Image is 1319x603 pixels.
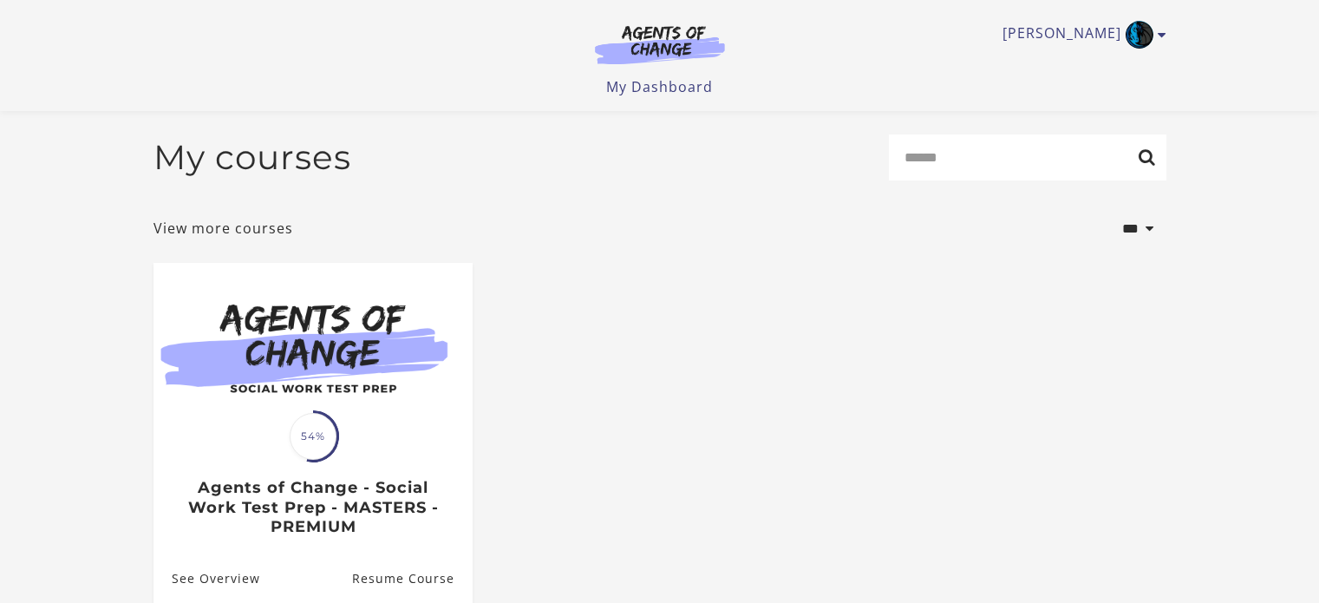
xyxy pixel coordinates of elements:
[290,413,336,460] span: 54%
[153,218,293,239] a: View more courses
[606,77,713,96] a: My Dashboard
[1002,21,1158,49] a: Toggle menu
[172,478,454,537] h3: Agents of Change - Social Work Test Prep - MASTERS - PREMIUM
[577,24,743,64] img: Agents of Change Logo
[153,137,351,178] h2: My courses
